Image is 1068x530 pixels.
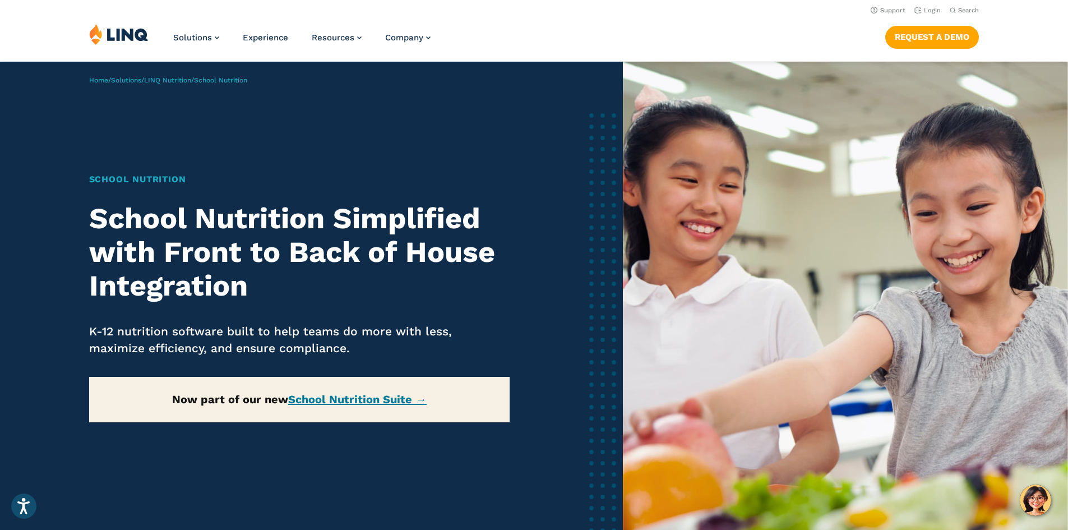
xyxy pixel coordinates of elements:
h1: School Nutrition [89,173,510,186]
a: Company [385,33,431,43]
a: Home [89,76,108,84]
a: Login [914,7,941,14]
strong: Now part of our new [172,393,427,406]
span: Company [385,33,423,43]
button: Hello, have a question? Let’s chat. [1020,485,1051,516]
img: LINQ | K‑12 Software [89,24,149,45]
a: Resources [312,33,362,43]
nav: Button Navigation [885,24,979,48]
a: LINQ Nutrition [144,76,191,84]
span: / / / [89,76,247,84]
a: Request a Demo [885,26,979,48]
p: K-12 nutrition software built to help teams do more with less, maximize efficiency, and ensure co... [89,323,510,357]
span: School Nutrition [194,76,247,84]
button: Open Search Bar [950,6,979,15]
span: Search [958,7,979,14]
h2: School Nutrition Simplified with Front to Back of House Integration [89,202,510,302]
a: Solutions [111,76,141,84]
nav: Primary Navigation [173,24,431,61]
a: Experience [243,33,288,43]
a: Solutions [173,33,219,43]
span: Solutions [173,33,212,43]
span: Resources [312,33,354,43]
a: School Nutrition Suite → [288,393,427,406]
a: Support [871,7,905,14]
